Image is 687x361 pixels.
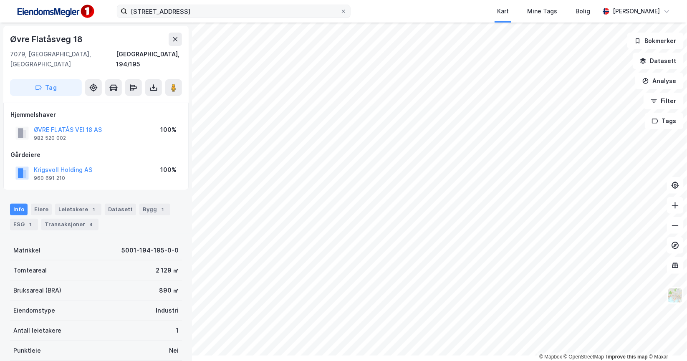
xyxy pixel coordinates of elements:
div: 1 [90,205,98,214]
div: 5001-194-195-0-0 [121,245,179,255]
div: 1 [176,326,179,336]
div: [GEOGRAPHIC_DATA], 194/195 [116,49,182,69]
div: ESG [10,219,38,230]
div: Kart [497,6,509,16]
div: 960 691 210 [34,175,65,182]
div: [PERSON_NAME] [613,6,660,16]
div: Punktleie [13,346,41,356]
a: OpenStreetMap [564,354,604,360]
div: Industri [156,305,179,316]
iframe: Chat Widget [645,321,687,361]
div: Mine Tags [527,6,557,16]
button: Bokmerker [627,33,684,49]
button: Analyse [635,73,684,89]
button: Datasett [633,53,684,69]
div: Transaksjoner [41,219,99,230]
div: 1 [159,205,167,214]
div: Bruksareal (BRA) [13,285,61,295]
button: Tags [645,113,684,129]
div: Øvre Flatåsveg 18 [10,33,84,46]
a: Mapbox [539,354,562,360]
div: Nei [169,346,179,356]
div: 7079, [GEOGRAPHIC_DATA], [GEOGRAPHIC_DATA] [10,49,116,69]
button: Filter [644,93,684,109]
img: F4PB6Px+NJ5v8B7XTbfpPpyloAAAAASUVORK5CYII= [13,2,97,21]
div: Hjemmelshaver [10,110,182,120]
div: Tomteareal [13,265,47,275]
div: 4 [87,220,95,229]
div: Eiendomstype [13,305,55,316]
div: 100% [160,165,177,175]
div: Leietakere [55,204,101,215]
div: 1 [26,220,35,229]
div: Bygg [139,204,170,215]
div: 100% [160,125,177,135]
img: Z [667,288,683,303]
div: 982 520 002 [34,135,66,141]
input: Søk på adresse, matrikkel, gårdeiere, leietakere eller personer [127,5,340,18]
div: Kontrollprogram for chat [645,321,687,361]
button: Tag [10,79,82,96]
div: Info [10,204,28,215]
div: Antall leietakere [13,326,61,336]
div: Gårdeiere [10,150,182,160]
div: 890 ㎡ [159,285,179,295]
a: Improve this map [606,354,648,360]
div: Matrikkel [13,245,40,255]
div: 2 129 ㎡ [156,265,179,275]
div: Datasett [105,204,136,215]
div: Bolig [576,6,590,16]
div: Eiere [31,204,52,215]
